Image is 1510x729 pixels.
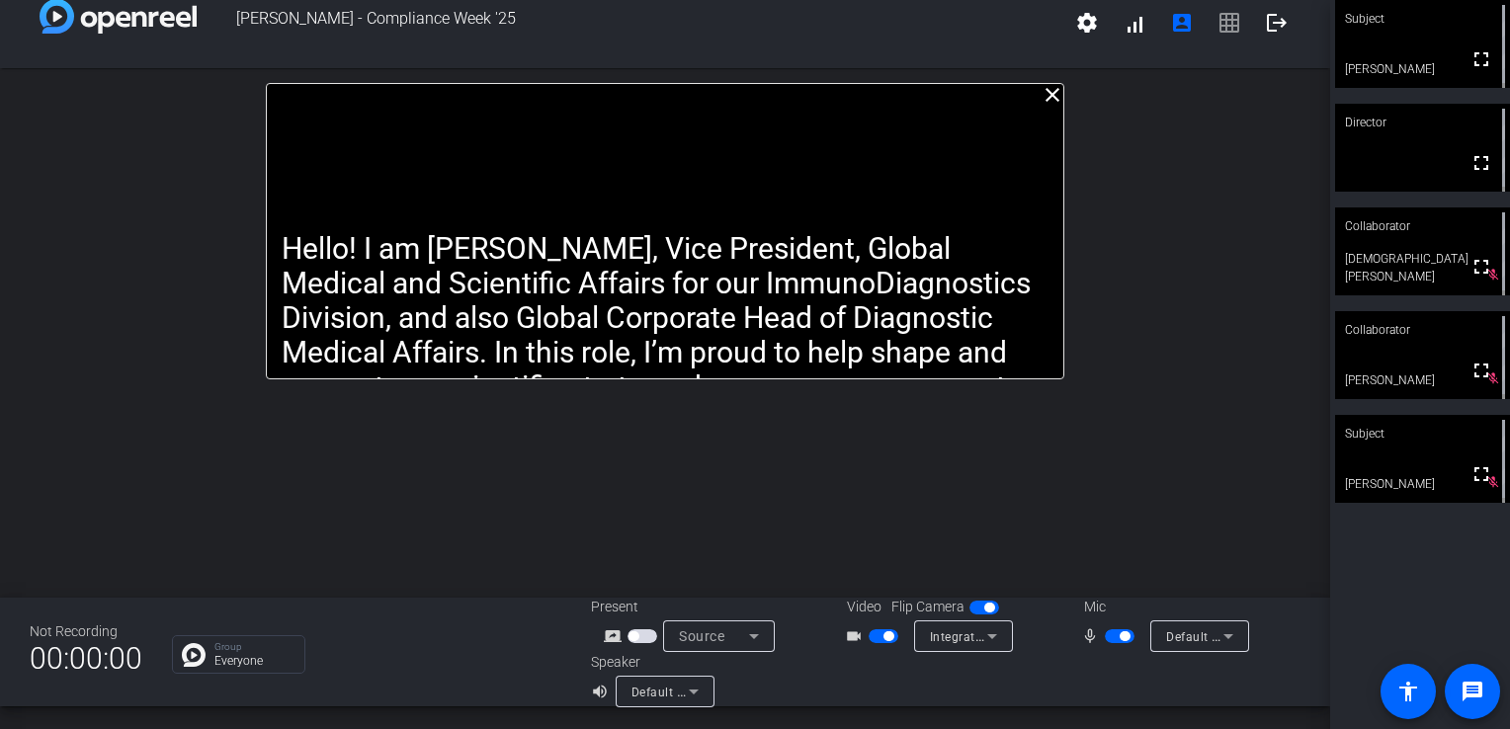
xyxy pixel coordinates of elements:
span: Flip Camera [891,597,965,617]
mat-icon: account_box [1170,11,1194,35]
span: Default - Microphone Array (Realtek(R) Audio) [1166,628,1430,644]
span: Source [679,628,724,644]
mat-icon: fullscreen [1469,151,1493,175]
mat-icon: fullscreen [1469,359,1493,382]
div: Speaker [591,652,710,673]
mat-icon: settings [1075,11,1099,35]
div: Not Recording [30,621,142,642]
p: Hello! I am [PERSON_NAME], Vice President, Global Medical and Scientific Affairs for our ImmunoDi... [282,231,1049,509]
mat-icon: screen_share_outline [604,624,628,648]
mat-icon: videocam_outline [845,624,869,648]
span: Default - Speakers (Realtek(R) Audio) [631,684,845,699]
div: Subject [1335,415,1510,452]
p: Everyone [214,655,294,667]
span: Video [847,597,881,617]
div: Mic [1064,597,1262,617]
span: 00:00:00 [30,634,142,683]
mat-icon: logout [1265,11,1289,35]
mat-icon: mic_none [1081,624,1105,648]
mat-icon: fullscreen [1469,255,1493,279]
div: Director [1335,104,1510,141]
mat-icon: volume_up [591,680,615,703]
span: Integrated Webcam (0bda:5586) [930,628,1119,644]
div: Collaborator [1335,311,1510,349]
mat-icon: accessibility [1396,680,1420,703]
mat-icon: message [1461,680,1484,703]
p: Group [214,642,294,652]
div: Collaborator [1335,207,1510,245]
mat-icon: fullscreen [1469,47,1493,71]
div: Present [591,597,789,617]
mat-icon: close [1041,83,1064,107]
mat-icon: fullscreen [1469,462,1493,486]
img: Chat Icon [182,643,206,667]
